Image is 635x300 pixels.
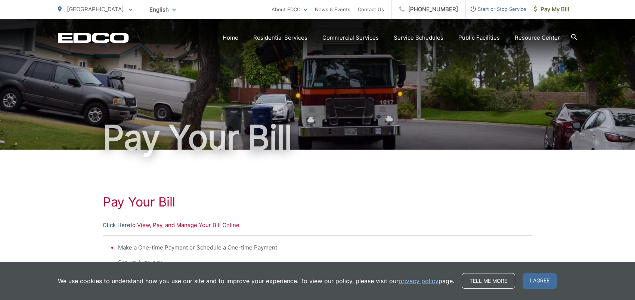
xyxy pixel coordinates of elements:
a: privacy policy [399,276,439,285]
p: to View, Pay, and Manage Your Bill Online [103,221,532,230]
li: Make a One-time Payment or Schedule a One-time Payment [118,243,524,252]
a: About EDCO [272,5,307,14]
li: Set-up Auto-pay [118,258,524,267]
span: Pay My Bill [534,5,569,14]
a: EDCD logo. Return to the homepage. [58,33,129,43]
a: Click Here [103,221,130,230]
h1: Pay Your Bill [58,119,577,156]
a: Commercial Services [322,33,379,42]
a: Home [223,33,238,42]
a: Public Facilities [458,33,500,42]
a: Service Schedules [394,33,443,42]
a: Contact Us [358,5,384,14]
a: News & Events [315,5,350,14]
span: I agree [523,273,557,289]
span: English [144,3,182,16]
a: Tell me more [462,273,515,289]
h1: Pay Your Bill [103,195,532,209]
p: We use cookies to understand how you use our site and to improve your experience. To view our pol... [58,276,454,285]
span: [GEOGRAPHIC_DATA] [67,6,124,13]
a: Residential Services [253,33,307,42]
a: Resource Center [515,33,560,42]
